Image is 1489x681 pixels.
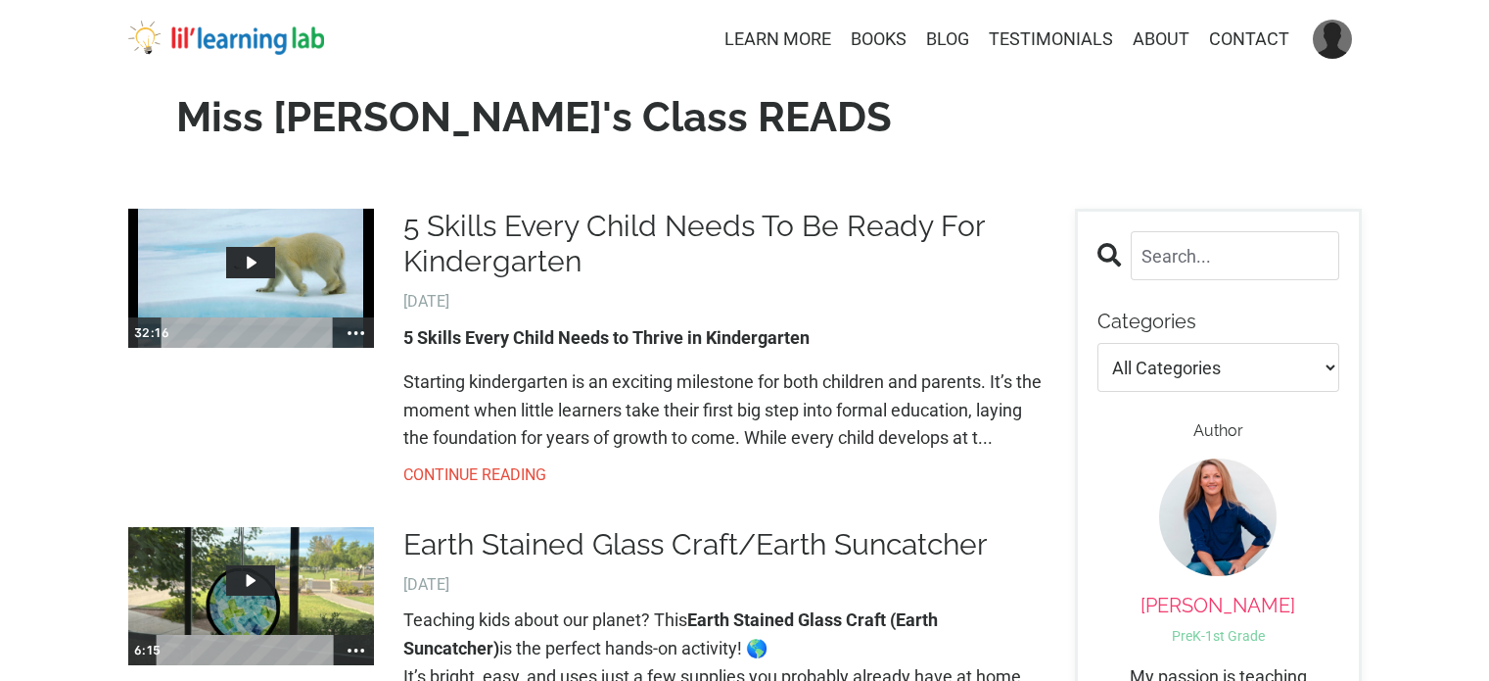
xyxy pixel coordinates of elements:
a: ABOUT [1133,25,1189,54]
a: BLOG [926,25,969,54]
a: CONTINUE READING [403,462,1046,488]
div: Playbar [170,317,328,349]
button: Play Video: file-uploads/sites/2147505858/video/f5e87f2-656f-811-b2e4-ba4cb78c3241_Earth_Stained_... [226,565,274,597]
h6: Author [1097,421,1339,440]
p: [PERSON_NAME] [1097,594,1339,617]
img: Video Thumbnail [127,526,375,666]
img: User Avatar [1313,20,1352,59]
img: Video Thumbnail [127,208,375,348]
button: Play Video: file-uploads/sites/2147505858/video/1e48f0b-21f2-14fe-ddf-c616c6567eef_Polar_Day_11-_... [226,247,274,278]
input: Search... [1131,231,1339,280]
span: [DATE] [403,289,1046,315]
a: LEARN MORE [724,25,831,54]
span: [DATE] [403,572,1046,598]
strong: 5 Skills Every Child Needs to Thrive in Kindergarten [403,327,810,348]
a: 5 Skills Every Child Needs To Be Ready For Kindergarten [403,209,1046,279]
img: lil' learning lab [128,21,324,56]
p: Starting kindergarten is an exciting milestone for both children and parents. It’s the moment whe... [403,368,1046,453]
button: Show more buttons [338,635,375,666]
a: BOOKS [851,25,907,54]
button: Show more buttons [338,317,375,349]
p: PreK-1st Grade [1097,625,1339,647]
a: CONTACT [1209,25,1289,54]
a: TESTIMONIALS [989,25,1113,54]
p: Categories [1097,310,1339,333]
strong: Miss [PERSON_NAME]'s Class READS [176,93,892,141]
a: Earth Stained Glass Craft/Earth Suncatcher [403,527,1046,562]
div: Playbar [165,635,328,666]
